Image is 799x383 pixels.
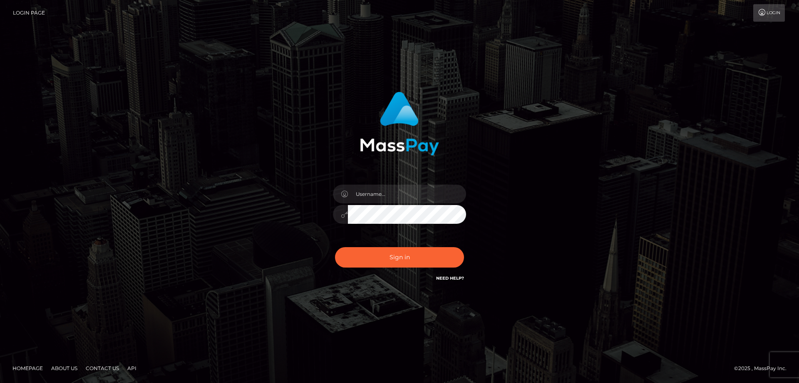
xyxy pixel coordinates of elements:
a: Login [753,4,785,22]
button: Sign in [335,247,464,268]
a: Contact Us [82,362,122,375]
input: Username... [348,185,466,203]
div: © 2025 , MassPay Inc. [734,364,793,373]
a: Login Page [13,4,45,22]
a: API [124,362,140,375]
a: Homepage [9,362,46,375]
img: MassPay Login [360,92,439,155]
a: Need Help? [436,275,464,281]
a: About Us [48,362,81,375]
